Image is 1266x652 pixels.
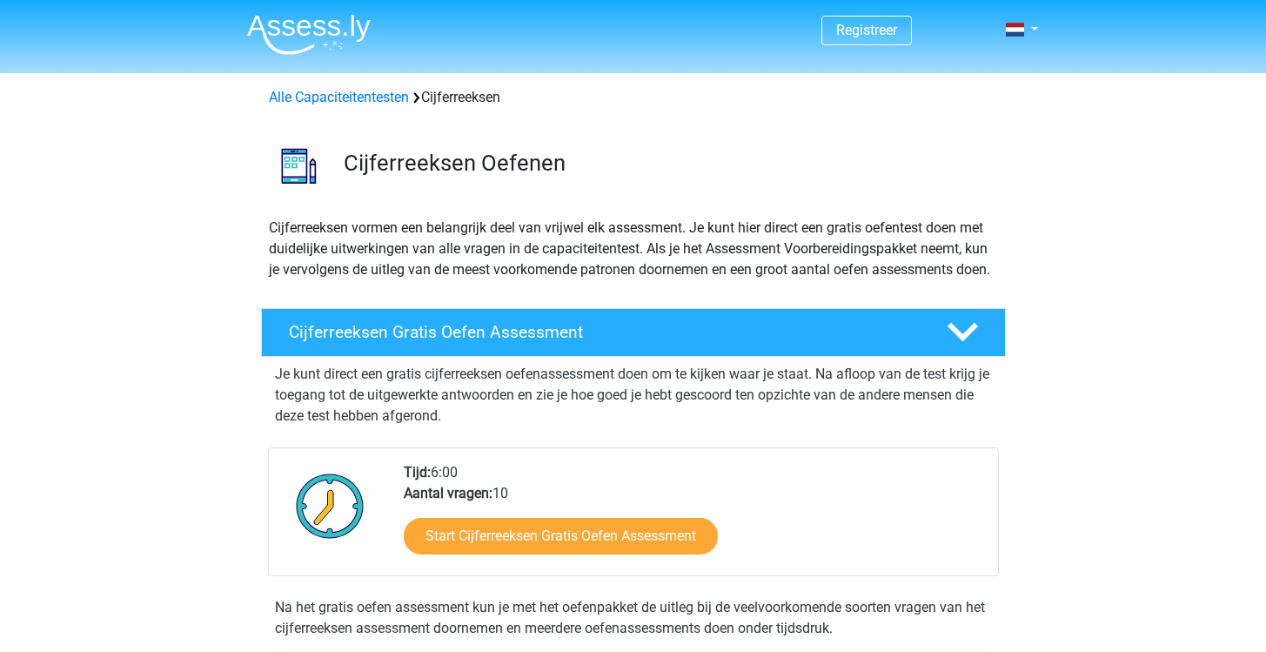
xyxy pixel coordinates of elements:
[262,129,336,203] img: cijferreeksen
[344,150,992,177] h3: Cijferreeksen Oefenen
[391,462,997,575] div: 6:00 10
[404,464,431,481] b: Tijd:
[269,218,998,280] p: Cijferreeksen vormen een belangrijk deel van vrijwel elk assessment. Je kunt hier direct een grat...
[404,485,492,501] b: Aantal vragen:
[275,364,992,427] p: Je kunt direct een gratis cijferreeksen oefenassessment doen om te kijken waar je staat. Na afloo...
[247,14,371,55] img: Assessly
[836,22,897,38] a: Registreer
[269,89,409,105] a: Alle Capaciteitentesten
[262,87,1005,108] div: Cijferreeksen
[286,462,374,549] img: Klok
[289,322,919,342] h4: Cijferreeksen Gratis Oefen Assessment
[254,308,1013,357] a: Cijferreeksen Gratis Oefen Assessment
[404,518,718,555] a: Start Cijferreeksen Gratis Oefen Assessment
[268,597,999,639] div: Na het gratis oefen assessment kun je met het oefenpakket de uitleg bij de veelvoorkomende soorte...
